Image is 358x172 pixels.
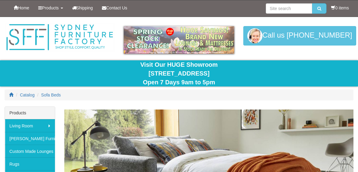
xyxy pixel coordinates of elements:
input: Site search [266,3,312,14]
img: spring-sale.gif [124,26,234,54]
a: Catalog [20,93,35,97]
li: 0 items [331,5,349,11]
a: Custom Made Lounges [5,145,55,157]
span: Products [42,5,59,10]
span: Home [18,5,29,10]
img: Sydney Furniture Factory [5,23,115,52]
div: Products [5,107,55,119]
a: [PERSON_NAME] Furniture [5,132,55,145]
a: Living Room [5,119,55,132]
div: Visit Our HUGE Showroom [STREET_ADDRESS] Open 7 Days 9am to 5pm [5,60,353,86]
span: Shipping [76,5,93,10]
a: Rugs [5,157,55,170]
a: Sofa Beds [41,93,61,97]
a: Home [9,0,34,15]
span: Contact Us [106,5,127,10]
a: Contact Us [97,0,132,15]
a: Products [34,0,67,15]
a: Shipping [68,0,98,15]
